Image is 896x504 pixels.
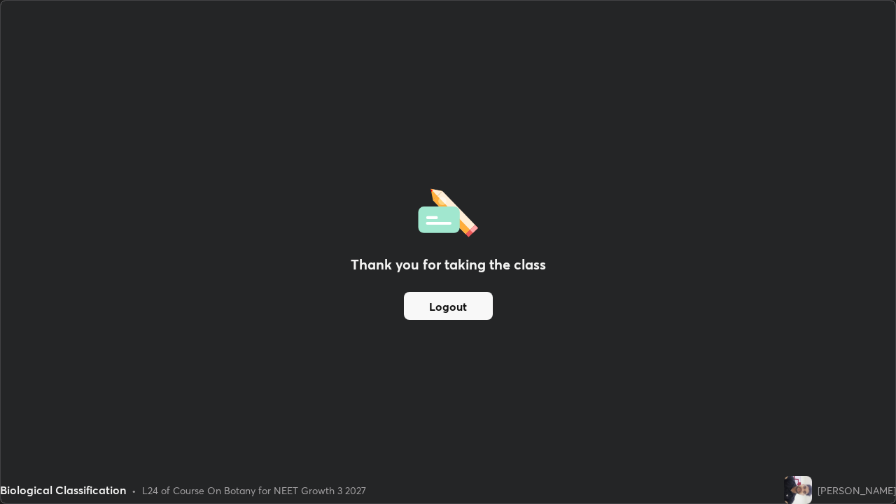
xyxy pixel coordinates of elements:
div: L24 of Course On Botany for NEET Growth 3 2027 [142,483,366,498]
div: • [132,483,136,498]
button: Logout [404,292,493,320]
img: 736025e921674e2abaf8bd4c02bac161.jpg [784,476,812,504]
img: offlineFeedback.1438e8b3.svg [418,184,478,237]
h2: Thank you for taking the class [351,254,546,275]
div: [PERSON_NAME] [818,483,896,498]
